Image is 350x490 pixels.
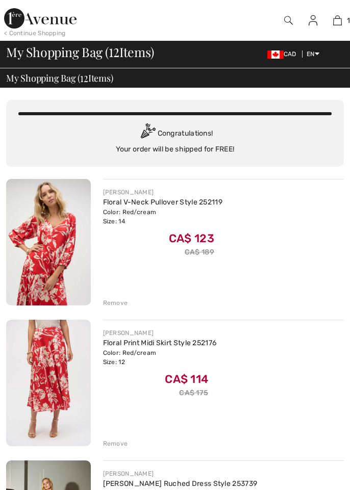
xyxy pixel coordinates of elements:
span: 12 [80,71,88,83]
img: search the website [284,14,293,27]
a: Floral Print Midi Skirt Style 252176 [103,339,217,347]
a: Floral V-Neck Pullover Style 252119 [103,198,223,207]
s: CA$ 175 [179,389,208,397]
s: CA$ 189 [185,248,214,256]
img: Floral V-Neck Pullover Style 252119 [6,179,91,305]
img: Floral Print Midi Skirt Style 252176 [6,320,91,446]
span: EN [307,50,319,58]
div: < Continue Shopping [4,29,66,38]
img: My Info [309,14,317,27]
div: Color: Red/cream Size: 14 [103,208,223,226]
span: CAD [267,50,301,58]
img: Congratulation2.svg [137,123,158,144]
div: [PERSON_NAME] [103,328,217,338]
span: 12 [109,43,119,59]
a: Sign In [301,14,326,27]
img: My Bag [333,14,342,27]
span: My Shopping Bag ( Items) [6,73,113,83]
a: [PERSON_NAME] Ruched Dress Style 253739 [103,479,258,488]
div: Congratulations! Your order will be shipped for FREE! [18,123,332,154]
div: Color: Red/cream Size: 12 [103,348,217,367]
span: CA$ 123 [169,228,214,245]
img: Canadian Dollar [267,50,284,59]
div: Remove [103,298,128,307]
span: My Shopping Bag ( Items) [6,46,154,59]
a: 12 [326,14,349,27]
div: [PERSON_NAME] [103,469,258,478]
div: Remove [103,439,128,448]
img: 1ère Avenue [4,8,77,29]
div: [PERSON_NAME] [103,188,223,197]
span: CA$ 114 [165,369,208,386]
